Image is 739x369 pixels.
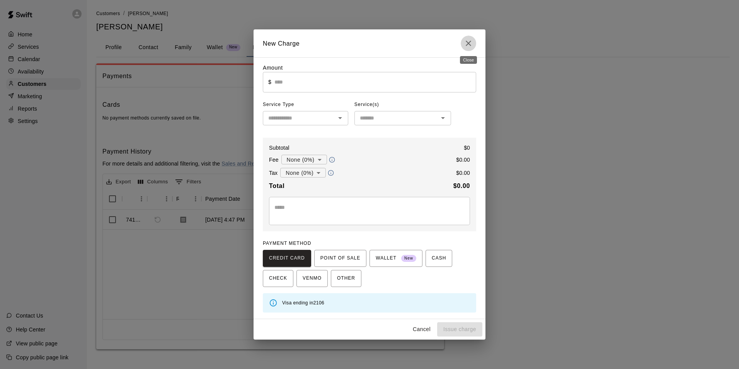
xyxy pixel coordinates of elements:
span: New [401,253,416,264]
span: VENMO [303,272,322,285]
button: Cancel [409,322,434,337]
button: CHECK [263,270,293,287]
div: None (0%) [280,166,326,180]
button: CREDIT CARD [263,250,311,267]
div: None (0%) [281,152,327,167]
span: Service(s) [354,99,379,111]
p: $ 0.00 [456,156,470,164]
span: CREDIT CARD [269,252,305,265]
button: WALLET New [369,250,422,267]
button: Open [335,113,346,123]
b: $ 0.00 [453,183,470,189]
span: OTHER [337,272,355,285]
span: PAYMENT METHOD [263,241,311,246]
button: Close [461,36,476,51]
button: POINT OF SALE [314,250,366,267]
button: CASH [426,250,452,267]
span: CHECK [269,272,287,285]
p: $ [268,78,271,86]
span: CASH [432,252,446,265]
label: Amount [263,65,283,71]
button: OTHER [331,270,361,287]
h2: New Charge [254,29,485,57]
button: VENMO [296,270,328,287]
span: WALLET [376,252,416,265]
span: Service Type [263,99,348,111]
span: Visa ending in 2106 [282,300,324,306]
p: $ 0.00 [456,169,470,177]
p: Fee [269,156,279,164]
div: Close [460,56,477,64]
span: POINT OF SALE [320,252,360,265]
p: $ 0 [464,144,470,152]
b: Total [269,183,284,189]
p: Subtotal [269,144,289,152]
p: Tax [269,169,278,177]
button: Open [438,113,448,123]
